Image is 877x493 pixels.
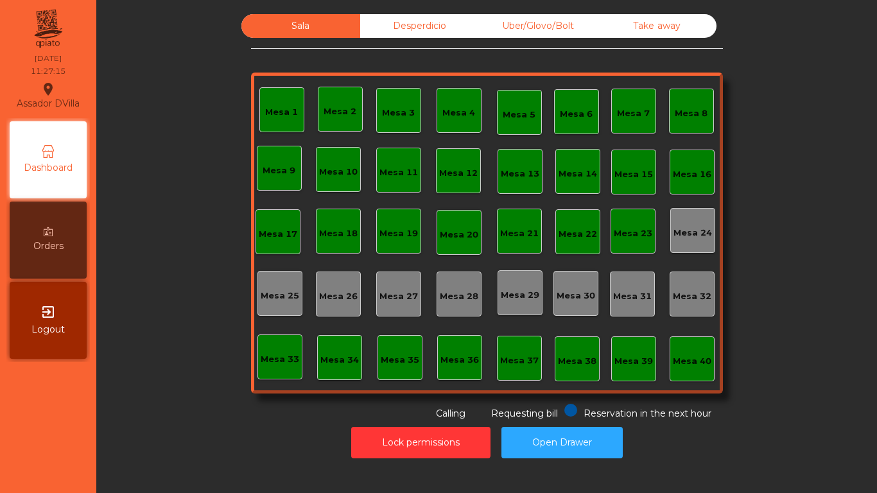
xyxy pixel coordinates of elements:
div: Mesa 23 [614,227,652,240]
button: Lock permissions [351,427,491,458]
div: Mesa 40 [673,355,711,368]
div: Mesa 19 [379,227,418,240]
span: Requesting bill [491,408,558,419]
span: Dashboard [24,161,73,175]
span: Reservation in the next hour [584,408,711,419]
div: Mesa 11 [379,166,418,179]
div: [DATE] [35,53,62,64]
div: Mesa 6 [560,108,593,121]
div: Mesa 4 [442,107,475,119]
img: qpiato [32,6,64,51]
div: Mesa 5 [503,108,535,121]
div: Mesa 25 [261,290,299,302]
div: Mesa 13 [501,168,539,180]
div: Mesa 28 [440,290,478,303]
div: Mesa 30 [557,290,595,302]
div: Mesa 16 [673,168,711,181]
div: Mesa 27 [379,290,418,303]
div: Mesa 29 [501,289,539,302]
div: Mesa 24 [673,227,712,239]
button: Open Drawer [501,427,623,458]
div: Mesa 14 [559,168,597,180]
div: Mesa 15 [614,168,653,181]
div: Mesa 10 [319,166,358,178]
div: Desperdicio [360,14,479,38]
div: Mesa 20 [440,229,478,241]
div: Mesa 31 [613,290,652,303]
span: Orders [33,239,64,253]
div: Mesa 17 [259,228,297,241]
div: Mesa 3 [382,107,415,119]
div: Uber/Glovo/Bolt [479,14,598,38]
div: Mesa 12 [439,167,478,180]
div: Mesa 9 [263,164,295,177]
div: Mesa 38 [558,355,596,368]
div: Mesa 2 [324,105,356,118]
div: Mesa 18 [319,227,358,240]
div: Mesa 39 [614,355,653,368]
div: Mesa 1 [265,106,298,119]
div: Mesa 37 [500,354,539,367]
div: Mesa 26 [319,290,358,303]
div: Mesa 7 [617,107,650,120]
div: Sala [241,14,360,38]
span: Calling [436,408,465,419]
div: Mesa 34 [320,354,359,367]
div: Mesa 35 [381,354,419,367]
div: 11:27:15 [31,65,65,77]
div: Mesa 36 [440,354,479,367]
span: Logout [31,323,65,336]
div: Assador DVilla [17,80,80,112]
div: Take away [598,14,716,38]
i: location_on [40,82,56,97]
div: Mesa 21 [500,227,539,240]
i: exit_to_app [40,304,56,320]
div: Mesa 33 [261,353,299,366]
div: Mesa 22 [559,228,597,241]
div: Mesa 32 [673,290,711,303]
div: Mesa 8 [675,107,708,120]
